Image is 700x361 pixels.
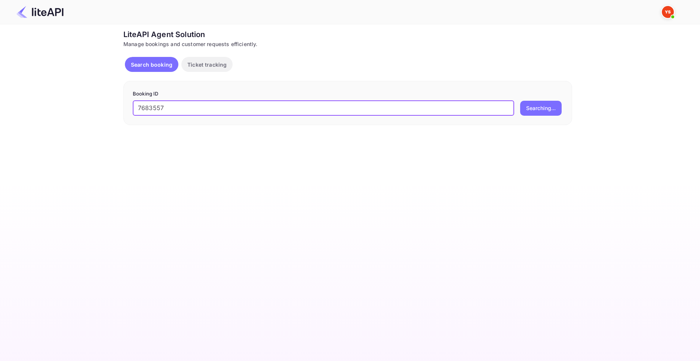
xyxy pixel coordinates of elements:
div: Manage bookings and customer requests efficiently. [123,40,572,48]
img: LiteAPI Logo [16,6,64,18]
p: Ticket tracking [187,61,227,69]
div: LiteAPI Agent Solution [123,29,572,40]
p: Booking ID [133,90,563,98]
input: Enter Booking ID (e.g., 63782194) [133,101,514,116]
img: Yandex Support [662,6,674,18]
p: Search booking [131,61,172,69]
button: Searching... [520,101,562,116]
